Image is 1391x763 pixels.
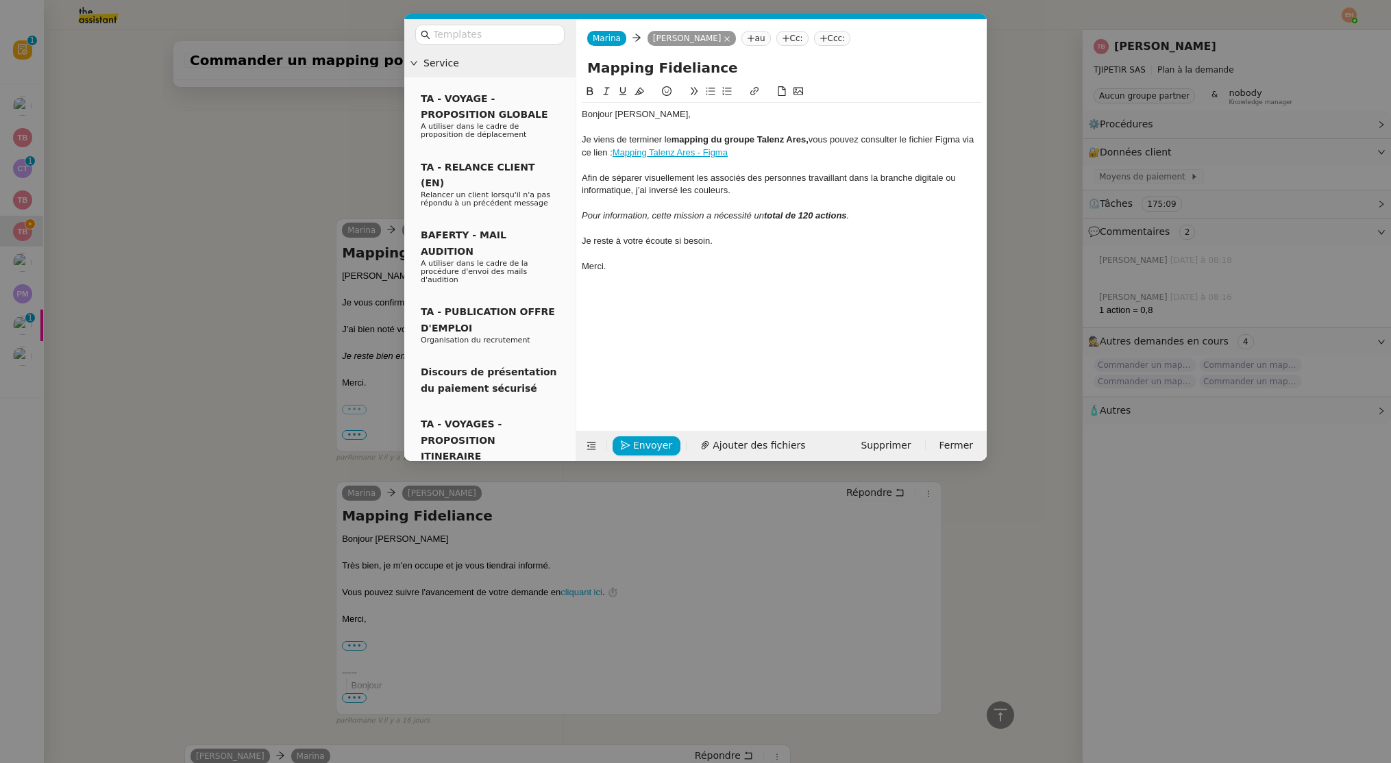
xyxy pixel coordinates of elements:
span: A utiliser dans le cadre de la procédure d'envoi des mails d'audition [421,259,528,284]
span: A utiliser dans le cadre de proposition de déplacement [421,122,526,139]
input: Subject [587,58,976,78]
span: Supprimer [861,438,911,453]
span: Envoyer [633,438,672,453]
div: Je viens de terminer le vous pouvez consulter le fichier Figma via ce lien : [582,134,981,159]
div: Merci. [582,260,981,273]
em: Pour information, cette mission a nécessité un [582,210,764,221]
span: Service [423,55,570,71]
div: Bonjour [PERSON_NAME], [582,108,981,121]
span: TA - RELANCE CLIENT (EN) [421,162,535,188]
a: Mapping Talenz Ares - Figma [613,147,728,158]
nz-tag: Ccc: [814,31,851,46]
em: . [847,210,850,221]
span: TA - VOYAGES - PROPOSITION ITINERAIRE [421,418,502,462]
div: Je reste à votre écoute si besoin. [582,235,981,247]
em: total de 120 actions [764,210,847,221]
button: Ajouter des fichiers [692,436,813,455]
span: Discours de présentation du paiement sécurisé [421,366,557,393]
input: Templates [433,27,556,42]
nz-tag: au [741,31,771,46]
div: Service [404,50,576,77]
span: Relancer un client lorsqu'il n'a pas répondu à un précédent message [421,190,550,208]
strong: mapping du groupe Talenz Ares, [672,134,809,145]
span: TA - VOYAGE - PROPOSITION GLOBALE [421,93,547,120]
span: BAFERTY - MAIL AUDITION [421,229,506,256]
button: Fermer [931,436,981,455]
span: Ajouter des fichiers [713,438,805,453]
span: Fermer [939,438,973,453]
button: Supprimer [852,436,919,455]
span: TA - PUBLICATION OFFRE D'EMPLOI [421,306,555,333]
div: Afin de séparer visuellement les associés des personnes travaillant dans la branche digitale ou i... [582,172,981,197]
span: Organisation du recrutement [421,336,530,345]
button: Envoyer [613,436,680,455]
span: Marina [593,34,621,43]
nz-tag: [PERSON_NAME] [648,31,736,46]
nz-tag: Cc: [776,31,809,46]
